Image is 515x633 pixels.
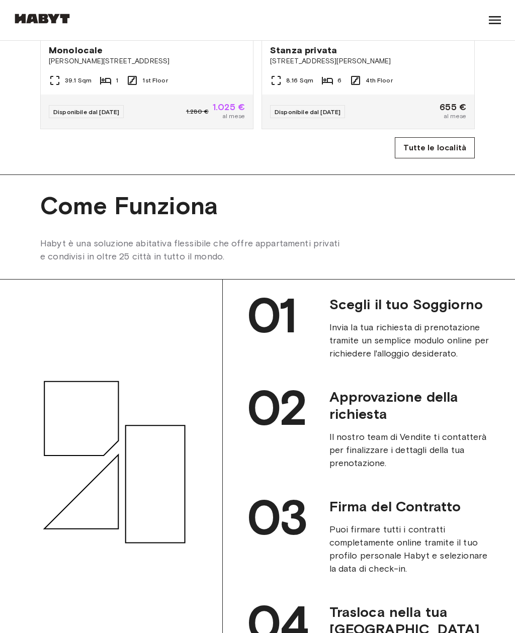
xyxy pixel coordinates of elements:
span: 1 [116,76,118,85]
span: Disponibile dal [DATE] [275,108,340,116]
span: 1.025 € [213,103,245,112]
span: Come Funziona [40,191,475,221]
span: Approvazione della richiesta [329,388,491,422]
span: [PERSON_NAME][STREET_ADDRESS] [49,56,245,66]
span: Invia la tua richiesta di prenotazione tramite un semplice modulo online per richiedere l'alloggi... [329,321,491,360]
span: Habyt è una soluzione abitativa flessibile che offre appartamenti privati e condivisi in oltre 25... [40,237,342,263]
span: 1st Floor [142,76,167,85]
span: Puoi firmare tutti i contratti completamente online tramite il tuo profilo personale Habyt e sele... [329,523,491,575]
span: Monolocale [49,44,103,56]
span: Il nostro team di Vendite ti contatterà per finalizzare i dettagli della tua prenotazione. [329,430,491,470]
span: 02 [247,379,307,437]
span: 4th Floor [366,76,392,85]
span: 6 [337,76,341,85]
span: Disponibile dal [DATE] [53,108,119,116]
span: 03 [247,488,307,547]
span: 8.16 Sqm [286,76,313,85]
span: Firma del Contratto [329,498,491,515]
span: 01 [247,286,296,345]
span: 655 € [440,103,466,112]
span: [STREET_ADDRESS][PERSON_NAME] [270,56,466,66]
span: 39.1 Sqm [65,76,92,85]
img: Habyt [12,14,72,24]
span: al mese [222,112,245,121]
span: 1.280 € [186,107,209,116]
span: Scegli il tuo Soggiorno [329,296,491,313]
span: Stanza privata [270,44,337,56]
a: Tutte le località [395,137,475,158]
span: al mese [444,112,466,121]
